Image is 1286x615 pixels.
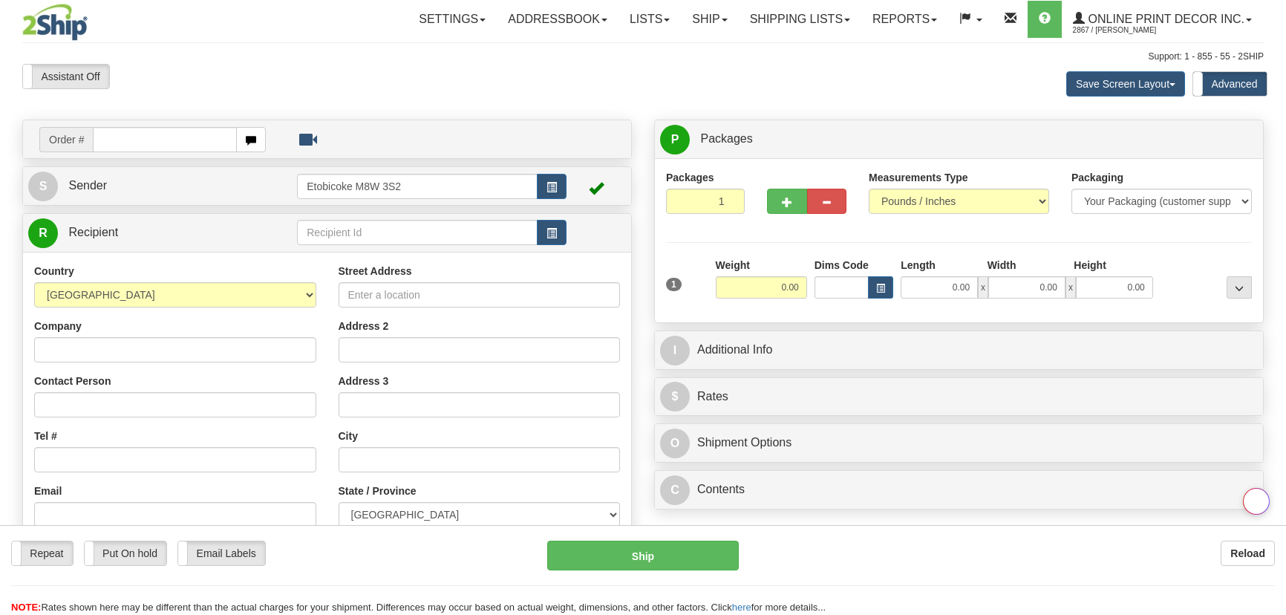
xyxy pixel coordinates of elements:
[34,319,82,333] label: Company
[660,428,1258,458] a: OShipment Options
[1252,232,1285,383] iframe: chat widget
[660,429,690,458] span: O
[1071,170,1123,185] label: Packaging
[739,1,861,38] a: Shipping lists
[39,127,93,152] span: Order #
[68,226,118,238] span: Recipient
[28,218,58,248] span: R
[34,429,57,443] label: Tel #
[23,65,109,88] label: Assistant Off
[1230,547,1265,559] b: Reload
[547,541,740,570] button: Ship
[34,374,111,388] label: Contact Person
[660,335,1258,365] a: IAdditional Info
[1221,541,1275,566] button: Reload
[660,382,1258,412] a: $Rates
[297,220,537,245] input: Recipient Id
[28,172,58,201] span: S
[22,4,88,41] img: logo2867.jpg
[681,1,738,38] a: Ship
[861,1,948,38] a: Reports
[11,602,41,613] span: NOTE:
[660,475,1258,505] a: CContents
[339,319,389,333] label: Address 2
[339,282,621,307] input: Enter a location
[660,382,690,411] span: $
[178,541,265,565] label: Email Labels
[297,174,537,199] input: Sender Id
[660,336,690,365] span: I
[339,374,389,388] label: Address 3
[85,541,167,565] label: Put On hold
[1193,72,1267,96] label: Advanced
[901,258,936,273] label: Length
[497,1,618,38] a: Addressbook
[12,541,73,565] label: Repeat
[339,264,412,279] label: Street Address
[869,170,968,185] label: Measurements Type
[700,132,752,145] span: Packages
[660,475,690,505] span: C
[1074,258,1106,273] label: Height
[1073,23,1184,38] span: 2867 / [PERSON_NAME]
[68,179,107,192] span: Sender
[1085,13,1244,25] span: Online Print Decor Inc.
[666,170,714,185] label: Packages
[666,278,682,291] span: 1
[815,258,869,273] label: Dims Code
[22,51,1264,63] div: Support: 1 - 855 - 55 - 2SHIP
[660,124,1258,154] a: P Packages
[28,218,267,248] a: R Recipient
[34,264,74,279] label: Country
[28,171,297,201] a: S Sender
[618,1,681,38] a: Lists
[732,602,751,613] a: here
[716,258,750,273] label: Weight
[1065,276,1076,299] span: x
[1227,276,1252,299] div: ...
[978,276,988,299] span: x
[408,1,497,38] a: Settings
[988,258,1016,273] label: Width
[339,484,417,498] label: State / Province
[339,429,358,443] label: City
[34,484,62,498] label: Email
[660,125,690,154] span: P
[1066,71,1185,97] button: Save Screen Layout
[1062,1,1263,38] a: Online Print Decor Inc. 2867 / [PERSON_NAME]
